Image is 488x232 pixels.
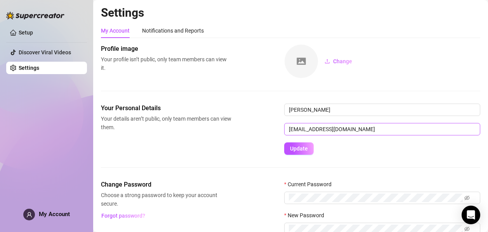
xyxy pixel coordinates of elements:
div: Open Intercom Messenger [462,206,480,224]
span: Choose a strong password to keep your account secure. [101,191,231,208]
div: My Account [101,26,130,35]
span: Forgot password? [101,213,145,219]
a: Settings [19,65,39,71]
img: logo-BBDzfeDw.svg [6,12,64,19]
span: user [26,212,32,218]
input: Enter name [284,104,480,116]
label: New Password [284,211,329,220]
span: Your profile isn’t public, only team members can view it. [101,55,231,72]
span: Your Personal Details [101,104,231,113]
span: My Account [39,211,70,218]
span: Profile image [101,44,231,54]
button: Change [318,55,358,68]
input: Enter new email [284,123,480,135]
span: Your details aren’t public, only team members can view them. [101,114,231,132]
span: eye-invisible [464,195,470,201]
a: Discover Viral Videos [19,49,71,55]
span: Change Password [101,180,231,189]
img: square-placeholder.png [285,45,318,78]
button: Update [284,142,314,155]
span: Update [290,145,308,152]
h2: Settings [101,5,480,20]
span: upload [325,59,330,64]
label: Current Password [284,180,337,189]
span: Change [333,58,352,64]
input: Current Password [289,194,463,202]
span: eye-invisible [464,226,470,232]
a: Setup [19,29,33,36]
div: Notifications and Reports [142,26,204,35]
button: Forgot password? [101,209,145,222]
